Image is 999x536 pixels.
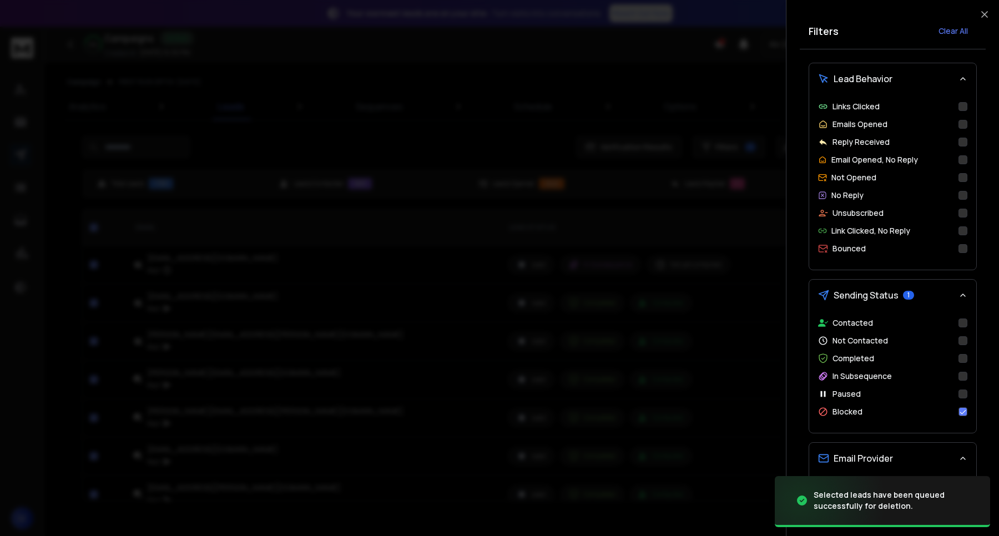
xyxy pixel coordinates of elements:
[833,335,888,346] p: Not Contacted
[831,190,864,201] p: No Reply
[930,20,977,42] button: Clear All
[833,371,892,382] p: In Subsequence
[809,94,976,270] div: Lead Behavior
[834,289,899,302] span: Sending Status
[809,23,839,39] h2: Filters
[833,119,887,130] p: Emails Opened
[903,291,914,300] span: 1
[831,225,910,236] p: Link Clicked, No Reply
[831,154,918,165] p: Email Opened, No Reply
[833,101,880,112] p: Links Clicked
[833,353,874,364] p: Completed
[833,406,862,417] p: Blocked
[833,388,861,400] p: Paused
[809,63,976,94] button: Lead Behavior
[809,280,976,311] button: Sending Status1
[833,136,890,148] p: Reply Received
[809,443,976,474] button: Email Provider
[833,317,873,328] p: Contacted
[834,72,892,85] span: Lead Behavior
[831,172,876,183] p: Not Opened
[809,311,976,433] div: Sending Status1
[833,243,866,254] p: Bounced
[833,208,884,219] p: Unsubscribed
[834,452,893,465] span: Email Provider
